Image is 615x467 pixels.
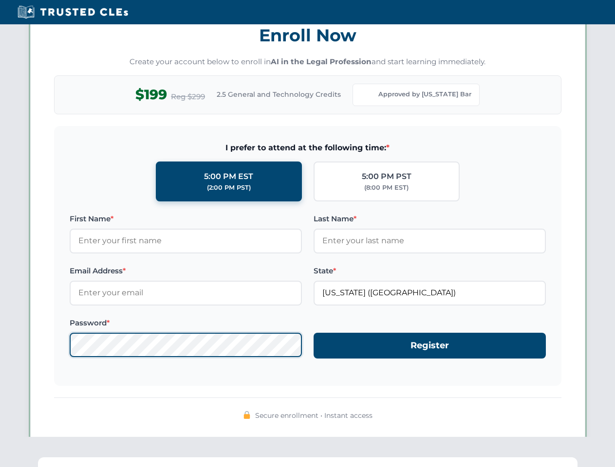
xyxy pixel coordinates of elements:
label: Password [70,317,302,329]
img: Trusted CLEs [15,5,131,19]
input: Enter your first name [70,229,302,253]
div: 5:00 PM PST [362,170,411,183]
label: First Name [70,213,302,225]
span: Approved by [US_STATE] Bar [378,90,471,99]
label: State [314,265,546,277]
div: (8:00 PM EST) [364,183,409,193]
button: Register [314,333,546,359]
strong: AI in the Legal Profession [271,57,372,66]
h3: Enroll Now [54,20,561,51]
img: 🔒 [243,411,251,419]
label: Email Address [70,265,302,277]
input: Enter your email [70,281,302,305]
span: Reg $299 [171,91,205,103]
div: (2:00 PM PST) [207,183,251,193]
span: 2.5 General and Technology Credits [217,89,341,100]
label: Last Name [314,213,546,225]
input: Florida (FL) [314,281,546,305]
img: Florida Bar [361,88,374,102]
p: Create your account below to enroll in and start learning immediately. [54,56,561,68]
div: 5:00 PM EST [204,170,253,183]
span: $199 [135,84,167,106]
input: Enter your last name [314,229,546,253]
span: Secure enrollment • Instant access [255,410,373,421]
span: I prefer to attend at the following time: [70,142,546,154]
